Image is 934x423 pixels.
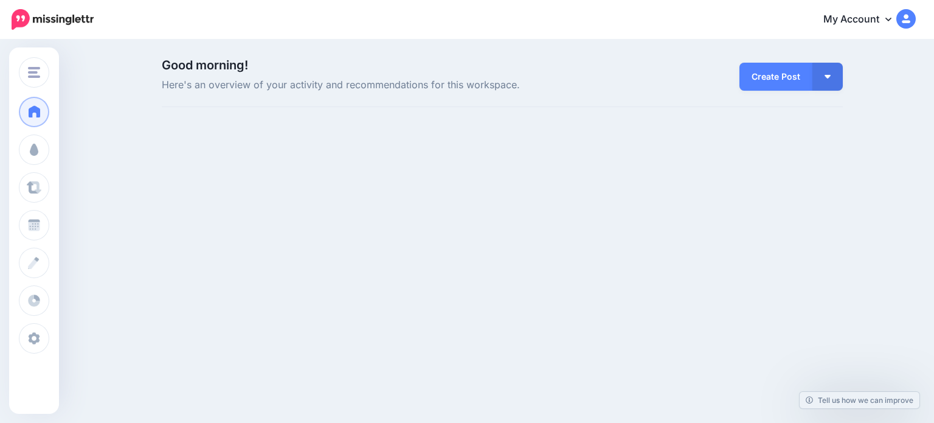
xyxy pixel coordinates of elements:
[12,9,94,30] img: Missinglettr
[28,67,40,78] img: menu.png
[811,5,916,35] a: My Account
[800,392,919,408] a: Tell us how we can improve
[162,77,610,93] span: Here's an overview of your activity and recommendations for this workspace.
[162,58,248,72] span: Good morning!
[739,63,812,91] a: Create Post
[825,75,831,79] img: arrow-down-white.png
